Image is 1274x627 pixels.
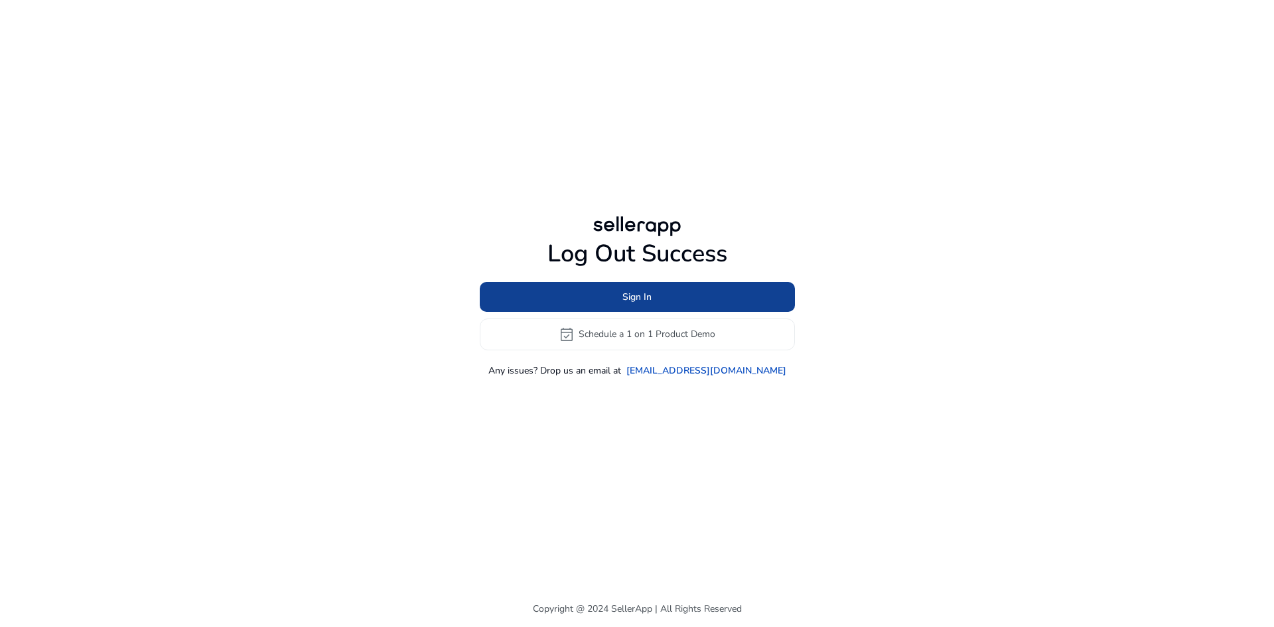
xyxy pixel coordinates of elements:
a: [EMAIL_ADDRESS][DOMAIN_NAME] [626,364,786,378]
span: event_available [559,326,575,342]
span: Sign In [622,290,652,304]
h1: Log Out Success [480,240,795,268]
p: Any issues? Drop us an email at [488,364,621,378]
button: event_availableSchedule a 1 on 1 Product Demo [480,318,795,350]
button: Sign In [480,282,795,312]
